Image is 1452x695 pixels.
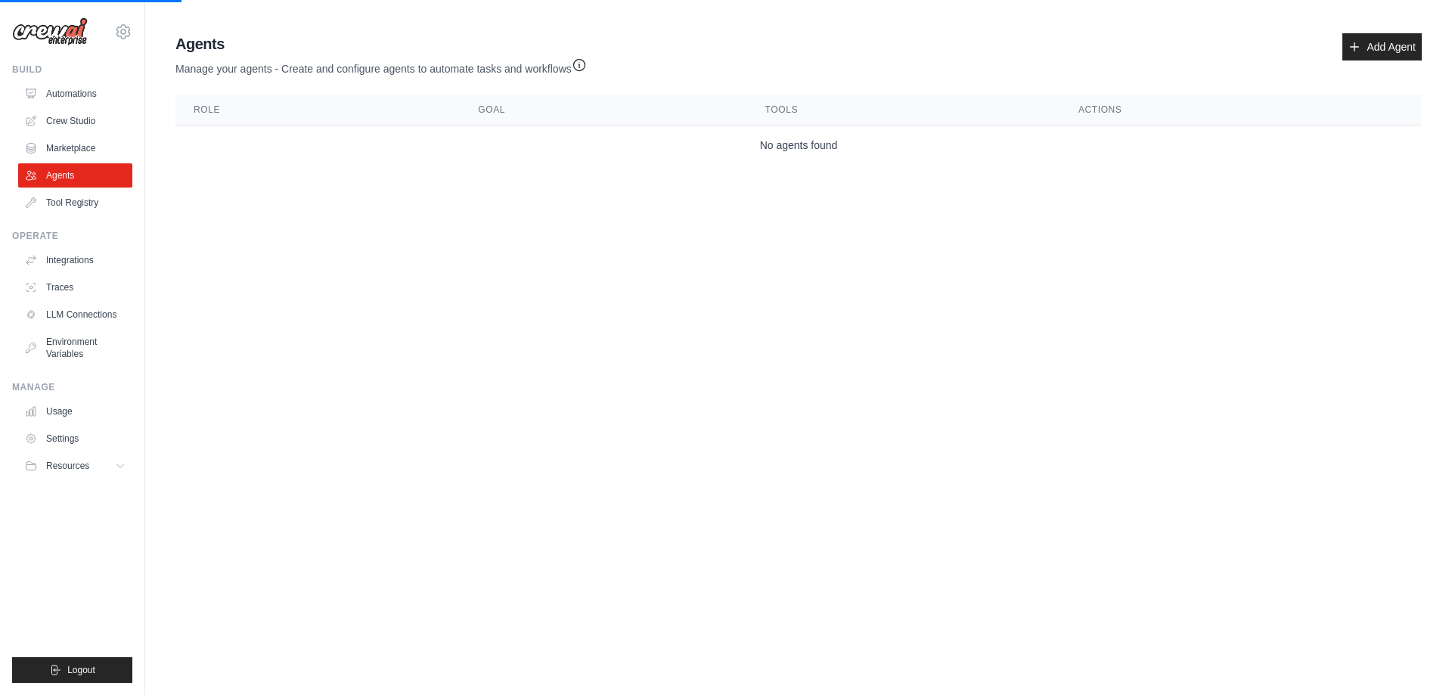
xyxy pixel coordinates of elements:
[175,54,587,76] p: Manage your agents - Create and configure agents to automate tasks and workflows
[175,126,1422,166] td: No agents found
[12,381,132,393] div: Manage
[175,33,587,54] h2: Agents
[18,191,132,215] a: Tool Registry
[12,17,88,46] img: Logo
[12,657,132,683] button: Logout
[18,454,132,478] button: Resources
[18,427,132,451] a: Settings
[460,95,746,126] th: Goal
[18,330,132,366] a: Environment Variables
[747,95,1060,126] th: Tools
[1060,95,1422,126] th: Actions
[18,136,132,160] a: Marketplace
[18,248,132,272] a: Integrations
[1342,33,1422,61] a: Add Agent
[18,303,132,327] a: LLM Connections
[18,109,132,133] a: Crew Studio
[18,399,132,424] a: Usage
[18,163,132,188] a: Agents
[18,275,132,299] a: Traces
[175,95,460,126] th: Role
[12,230,132,242] div: Operate
[67,664,95,676] span: Logout
[18,82,132,106] a: Automations
[46,460,89,472] span: Resources
[12,64,132,76] div: Build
